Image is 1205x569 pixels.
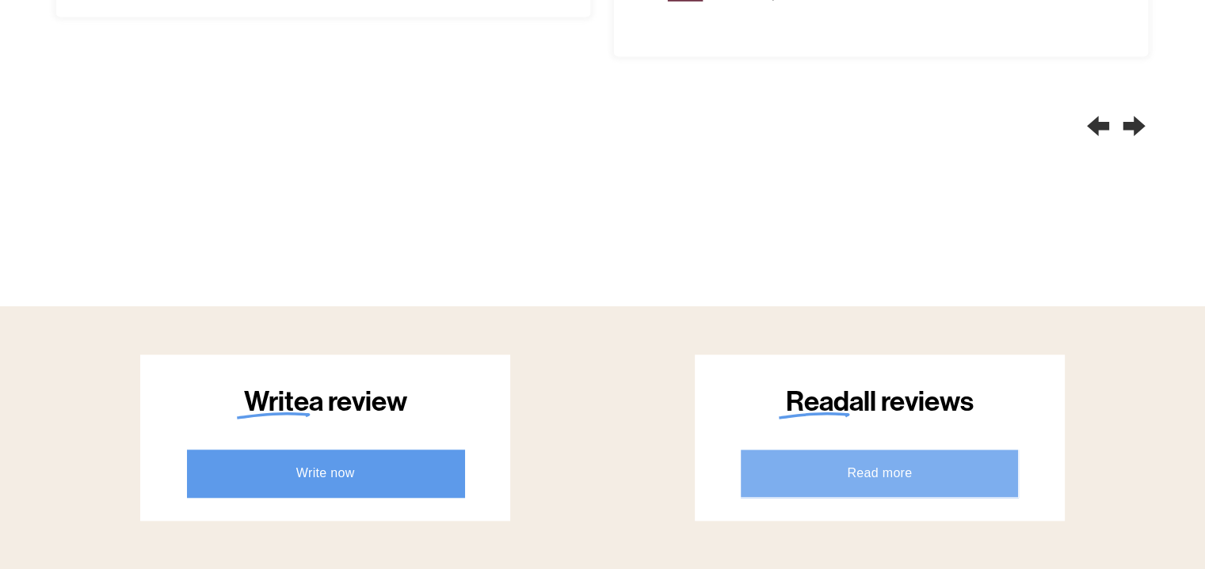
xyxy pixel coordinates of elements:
[187,450,464,497] a: Write now
[1119,102,1149,150] div: Next slide
[1083,102,1113,150] div: Previous slide
[695,387,1064,416] h3: all reviews
[786,385,849,418] span: Read
[244,385,309,418] span: Write
[140,387,509,416] h3: a review
[741,450,1018,497] a: Read more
